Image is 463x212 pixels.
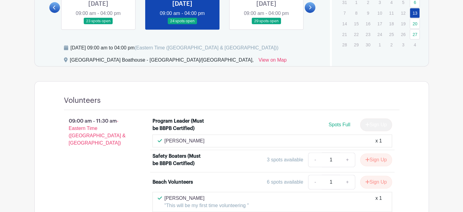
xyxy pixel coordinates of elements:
div: 3 spots available [267,156,303,163]
p: 8 [351,8,361,18]
span: (Eastern Time ([GEOGRAPHIC_DATA] & [GEOGRAPHIC_DATA])) [135,45,279,50]
p: 19 [398,19,408,28]
a: + [340,175,355,189]
a: - [308,153,322,167]
p: 11 [386,8,396,18]
p: 16 [363,19,373,28]
p: 24 [375,30,385,39]
p: 29 [351,40,361,49]
p: 7 [339,8,349,18]
p: 12 [398,8,408,18]
p: 15 [351,19,361,28]
p: "This will be my first time volunteering " [164,202,249,209]
p: 09:00 am - 11:30 am [54,115,143,149]
p: 25 [386,30,396,39]
h4: Volunteers [64,96,101,105]
span: Spots Full [328,122,350,127]
p: 22 [351,30,361,39]
a: - [308,175,322,189]
p: 2 [386,40,396,49]
p: 3 [398,40,408,49]
div: x 1 [375,195,382,209]
div: 6 spots available [267,178,303,186]
p: [PERSON_NAME] [164,195,249,202]
div: [DATE] 09:00 am to 04:00 pm [71,44,279,52]
div: Program Leader (Must be BBPB Certified) [153,117,205,132]
p: 30 [363,40,373,49]
p: [PERSON_NAME] [164,137,205,145]
p: 28 [339,40,349,49]
a: + [340,153,355,167]
a: 20 [410,19,420,29]
button: Sign Up [360,153,392,166]
p: 18 [386,19,396,28]
p: 1 [375,40,385,49]
a: View on Map [258,56,286,66]
button: Sign Up [360,176,392,189]
p: 4 [410,40,420,49]
p: 10 [375,8,385,18]
div: [GEOGRAPHIC_DATA] Boathouse - [GEOGRAPHIC_DATA]/[GEOGRAPHIC_DATA], [70,56,254,66]
div: x 1 [375,137,382,145]
a: 13 [410,8,420,18]
p: 14 [339,19,349,28]
a: 27 [410,29,420,39]
p: 9 [363,8,373,18]
p: 26 [398,30,408,39]
p: 21 [339,30,349,39]
p: 23 [363,30,373,39]
p: 17 [375,19,385,28]
div: Beach Volunteers [153,178,193,186]
div: Safety Boaters (Must be BBPB Certified) [153,153,205,167]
